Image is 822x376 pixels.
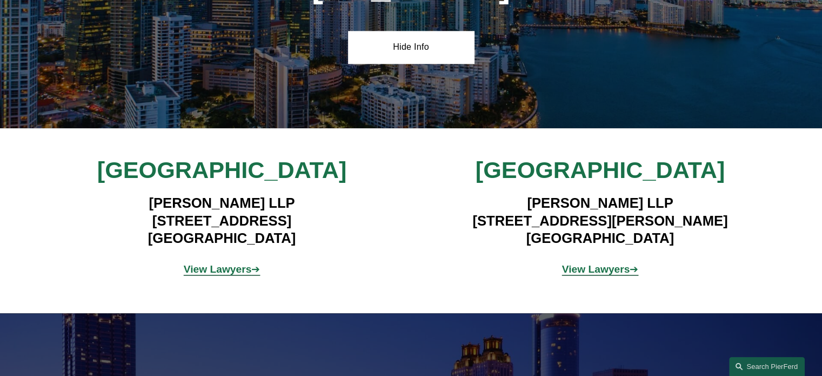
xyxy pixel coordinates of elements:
[184,263,260,275] span: ➔
[443,194,758,247] h4: [PERSON_NAME] LLP [STREET_ADDRESS][PERSON_NAME] [GEOGRAPHIC_DATA]
[348,31,474,63] a: Hide Info
[184,263,260,275] a: View Lawyers➔
[562,263,639,275] span: ➔
[184,263,252,275] strong: View Lawyers
[64,194,379,247] h4: [PERSON_NAME] LLP [STREET_ADDRESS] [GEOGRAPHIC_DATA]
[97,157,346,183] span: [GEOGRAPHIC_DATA]
[562,263,639,275] a: View Lawyers➔
[476,157,725,183] span: [GEOGRAPHIC_DATA]
[562,263,630,275] strong: View Lawyers
[729,357,805,376] a: Search this site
